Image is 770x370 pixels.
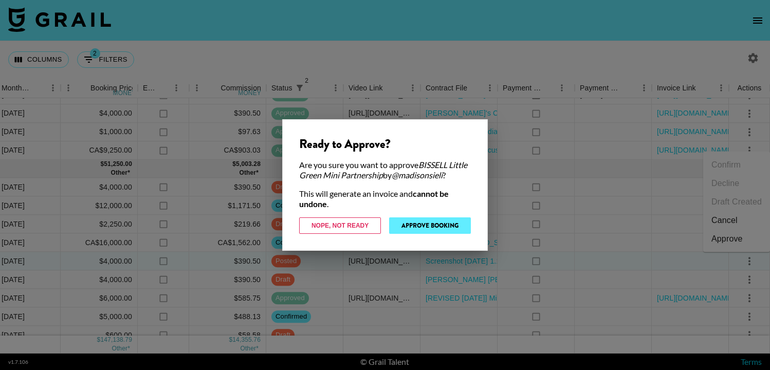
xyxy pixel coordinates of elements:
[392,170,443,180] em: @ madisonsieli
[299,189,471,209] div: This will generate an invoice and .
[299,160,467,180] em: BISSELL Little Green Mini Partnership
[389,217,471,234] button: Approve Booking
[299,189,449,209] strong: cannot be undone
[299,160,471,180] div: Are you sure you want to approve by ?
[299,136,471,152] div: Ready to Approve?
[299,217,381,234] button: Nope, Not Ready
